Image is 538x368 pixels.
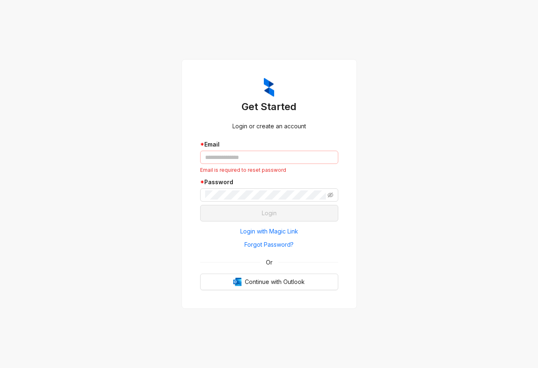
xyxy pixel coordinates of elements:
[200,178,338,187] div: Password
[200,205,338,221] button: Login
[328,192,333,198] span: eye-invisible
[200,274,338,290] button: OutlookContinue with Outlook
[264,78,274,97] img: ZumaIcon
[200,100,338,113] h3: Get Started
[200,238,338,251] button: Forgot Password?
[240,227,298,236] span: Login with Magic Link
[200,140,338,149] div: Email
[200,122,338,131] div: Login or create an account
[200,166,338,174] div: Email is required to reset password
[233,278,242,286] img: Outlook
[200,225,338,238] button: Login with Magic Link
[245,277,305,286] span: Continue with Outlook
[260,258,278,267] span: Or
[244,240,294,249] span: Forgot Password?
